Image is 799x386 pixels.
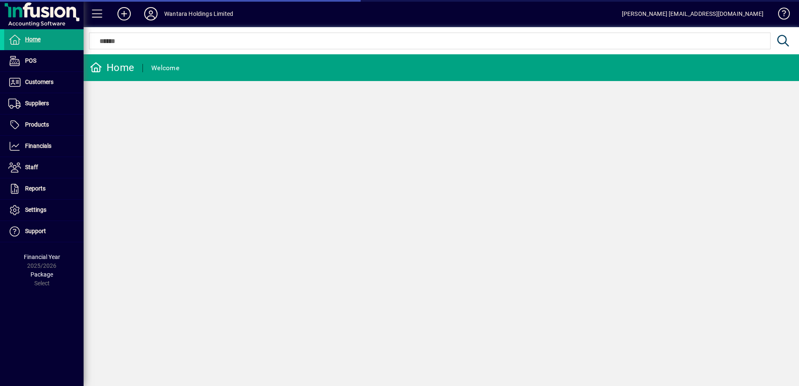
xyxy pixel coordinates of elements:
[137,6,164,21] button: Profile
[164,7,233,20] div: Wantara Holdings Limited
[25,164,38,170] span: Staff
[772,2,789,29] a: Knowledge Base
[151,61,179,75] div: Welcome
[4,221,84,242] a: Support
[4,200,84,221] a: Settings
[90,61,134,74] div: Home
[25,142,51,149] span: Financials
[4,114,84,135] a: Products
[622,7,763,20] div: [PERSON_NAME] [EMAIL_ADDRESS][DOMAIN_NAME]
[31,271,53,278] span: Package
[4,178,84,199] a: Reports
[25,185,46,192] span: Reports
[25,121,49,128] span: Products
[25,57,36,64] span: POS
[4,136,84,157] a: Financials
[4,72,84,93] a: Customers
[4,157,84,178] a: Staff
[4,51,84,71] a: POS
[24,254,60,260] span: Financial Year
[25,36,41,43] span: Home
[25,228,46,234] span: Support
[25,100,49,107] span: Suppliers
[4,93,84,114] a: Suppliers
[25,206,46,213] span: Settings
[25,79,53,85] span: Customers
[111,6,137,21] button: Add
